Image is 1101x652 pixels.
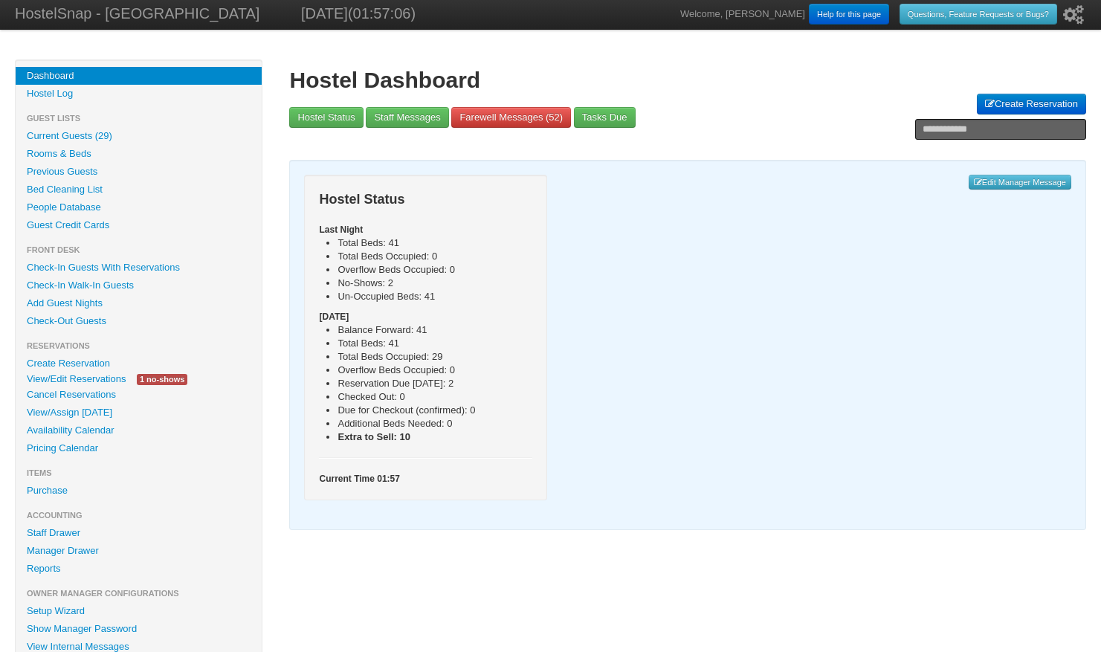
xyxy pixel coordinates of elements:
[338,277,532,290] li: No-Shows: 2
[16,259,262,277] a: Check-In Guests With Reservations
[900,4,1057,25] a: Questions, Feature Requests or Bugs?
[16,312,262,330] a: Check-Out Guests
[16,67,262,85] a: Dashboard
[137,374,187,385] span: 1 no-shows
[16,145,262,163] a: Rooms & Beds
[16,294,262,312] a: Add Guest Nights
[338,404,532,417] li: Due for Checkout (confirmed): 0
[16,542,262,560] a: Manager Drawer
[338,250,532,263] li: Total Beds Occupied: 0
[338,377,532,390] li: Reservation Due [DATE]: 2
[16,560,262,578] a: Reports
[16,337,262,355] li: Reservations
[16,181,262,198] a: Bed Cleaning List
[16,524,262,542] a: Staff Drawer
[809,4,889,25] a: Help for this page
[338,364,532,377] li: Overflow Beds Occupied: 0
[16,109,262,127] li: Guest Lists
[16,482,262,500] a: Purchase
[319,223,532,236] h5: Last Night
[338,323,532,337] li: Balance Forward: 41
[549,112,559,123] span: 52
[16,386,262,404] a: Cancel Reservations
[338,431,410,442] b: Extra to Sell: 10
[338,263,532,277] li: Overflow Beds Occupied: 0
[16,127,262,145] a: Current Guests (29)
[16,620,262,638] a: Show Manager Password
[451,107,571,128] a: Farewell Messages (52)
[289,107,363,128] a: Hostel Status
[348,5,416,22] span: (01:57:06)
[16,355,262,372] a: Create Reservation
[16,584,262,602] li: Owner Manager Configurations
[969,175,1071,190] a: Edit Manager Message
[16,85,262,103] a: Hostel Log
[16,277,262,294] a: Check-In Walk-In Guests
[338,337,532,350] li: Total Beds: 41
[366,107,448,128] a: Staff Messages
[319,472,532,485] h5: Current Time 01:57
[338,417,532,430] li: Additional Beds Needed: 0
[16,602,262,620] a: Setup Wizard
[289,67,1086,94] h1: Hostel Dashboard
[16,371,137,387] a: View/Edit Reservations
[574,107,636,128] a: Tasks Due
[16,422,262,439] a: Availability Calendar
[126,371,198,387] a: 1 no-shows
[338,390,532,404] li: Checked Out: 0
[338,290,532,303] li: Un-Occupied Beds: 41
[16,163,262,181] a: Previous Guests
[1063,5,1084,25] i: Setup Wizard
[16,464,262,482] li: Items
[16,439,262,457] a: Pricing Calendar
[16,506,262,524] li: Accounting
[16,241,262,259] li: Front Desk
[338,350,532,364] li: Total Beds Occupied: 29
[16,216,262,234] a: Guest Credit Cards
[977,94,1086,114] a: Create Reservation
[338,236,532,250] li: Total Beds: 41
[16,404,262,422] a: View/Assign [DATE]
[319,310,532,323] h5: [DATE]
[16,198,262,216] a: People Database
[319,190,532,210] h3: Hostel Status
